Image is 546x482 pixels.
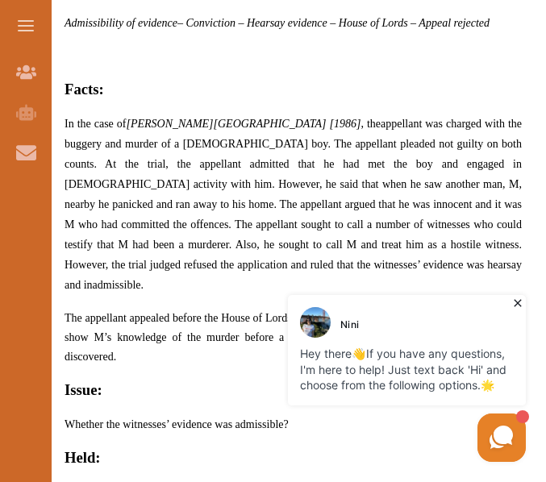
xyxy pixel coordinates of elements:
span: Admissibility of evidence [65,17,177,29]
strong: Held: [65,449,101,466]
iframe: HelpCrunch [159,291,530,466]
span: The appellant appealed before the House of Lords and submitted that the evidence was admissible t... [65,312,522,363]
span: – Conviction – Hearsay evidence – House of Lords – Appeal rejected [177,17,490,29]
span: appellant was charged with the buggery and murder of a [DEMOGRAPHIC_DATA] boy. The appellant plea... [65,118,522,291]
span: [PERSON_NAME][GEOGRAPHIC_DATA] [1986] [126,118,361,130]
span: , the [361,118,381,130]
span: Whether the witnesses’ evidence was admissible? [65,418,289,430]
span: In the case of [65,118,126,130]
strong: Issue: [65,381,102,398]
strong: Facts: [65,81,104,98]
